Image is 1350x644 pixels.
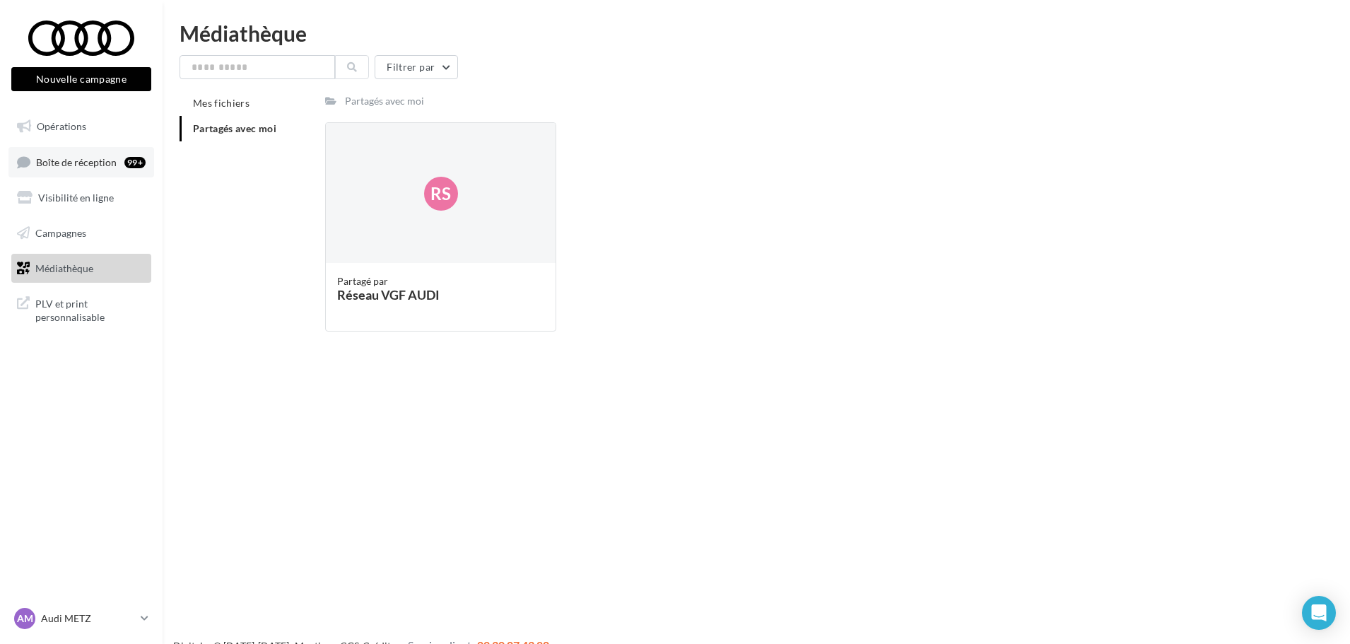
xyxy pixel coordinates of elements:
a: PLV et print personnalisable [8,288,154,330]
a: AM Audi METZ [11,605,151,632]
a: Campagnes [8,218,154,248]
a: Opérations [8,112,154,141]
span: Campagnes [35,227,86,239]
span: Visibilité en ligne [38,192,114,204]
span: Opérations [37,120,86,132]
div: 99+ [124,157,146,168]
div: Réseau VGF AUDI [337,288,544,301]
a: Boîte de réception99+ [8,147,154,177]
span: Partagés avec moi [193,122,276,134]
span: Mes fichiers [193,97,250,109]
a: Visibilité en ligne [8,183,154,213]
div: Partagé par [337,274,544,288]
button: Filtrer par [375,55,458,79]
button: Nouvelle campagne [11,67,151,91]
p: Audi METZ [41,611,135,626]
span: AM [17,611,33,626]
div: Open Intercom Messenger [1302,596,1336,630]
span: Rs [430,182,451,206]
span: PLV et print personnalisable [35,294,146,324]
div: Partagés avec moi [345,94,424,108]
a: Médiathèque [8,254,154,283]
div: Médiathèque [180,23,1333,44]
span: Boîte de réception [36,156,117,168]
span: Médiathèque [35,262,93,274]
